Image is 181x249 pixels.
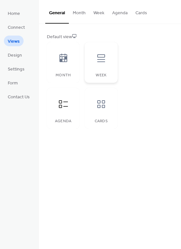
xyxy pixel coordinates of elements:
[8,80,18,87] span: Form
[4,63,28,74] a: Settings
[8,94,30,101] span: Contact Us
[8,38,20,45] span: Views
[4,91,34,102] a: Contact Us
[4,22,29,32] a: Connect
[47,34,172,40] div: Default view
[4,77,22,88] a: Form
[8,66,25,73] span: Settings
[53,119,73,124] div: Agenda
[8,10,20,17] span: Home
[4,49,26,60] a: Design
[4,36,24,46] a: Views
[91,119,111,124] div: Cards
[4,8,24,18] a: Home
[53,73,73,78] div: Month
[8,52,22,59] span: Design
[8,24,25,31] span: Connect
[91,73,111,78] div: Week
